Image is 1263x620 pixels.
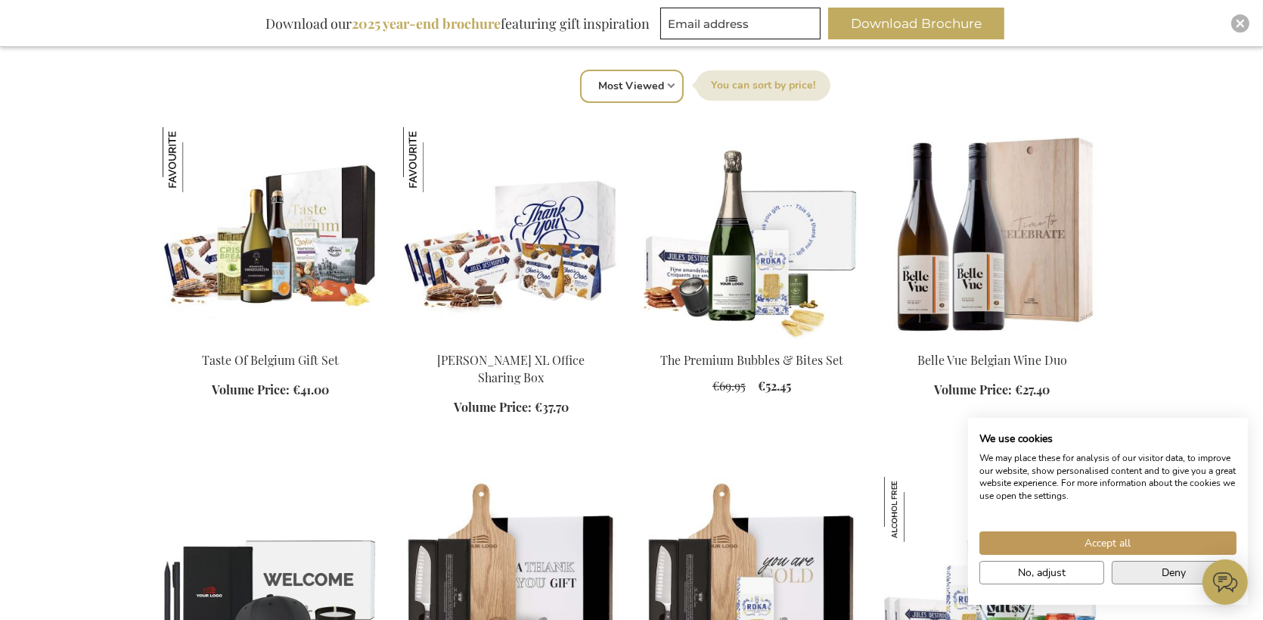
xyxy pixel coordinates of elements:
[163,127,228,192] img: Taste Of Belgium Gift Set
[259,8,656,39] div: Download our featuring gift inspiration
[917,352,1067,368] a: Belle Vue Belgian Wine Duo
[1085,535,1131,551] span: Accept all
[884,333,1100,347] a: Belle Vue Belgian Wine Duo
[828,8,1004,39] button: Download Brochure
[696,70,830,101] label: Sort By
[1202,559,1248,605] iframe: belco-activator-frame
[935,382,1050,399] a: Volume Price: €27.40
[454,399,532,415] span: Volume Price:
[884,477,949,542] img: Gutss Non-Alcoholic Gin & Tonic Set
[1231,14,1249,33] div: Close
[1018,565,1066,581] span: No, adjust
[979,561,1104,584] button: Adjust cookie preferences
[1016,382,1050,397] span: €27.40
[163,127,379,339] img: Taste Of Belgium Gift Set
[293,382,330,397] span: €41.00
[454,399,569,416] a: Volume Price: €37.70
[884,127,1100,339] img: Belle Vue Belgian Wine Duo
[403,127,468,192] img: Jules Destrooper XL Office Sharing Box
[213,382,290,397] span: Volume Price:
[712,378,746,394] span: €69.95
[758,378,791,394] span: €52.45
[1162,565,1187,581] span: Deny
[352,14,501,33] b: 2025 year-end brochure
[644,127,860,339] img: The Premium Bubbles & Bites Set
[403,127,619,339] img: Jules Destrooper XL Office Sharing Box
[203,352,340,368] a: Taste Of Belgium Gift Set
[213,382,330,399] a: Volume Price: €41.00
[660,8,825,44] form: marketing offers and promotions
[935,382,1013,397] span: Volume Price:
[163,333,379,347] a: Taste Of Belgium Gift Set Taste Of Belgium Gift Set
[535,399,569,415] span: €37.70
[1112,561,1237,584] button: Deny all cookies
[979,432,1237,446] h2: We use cookies
[979,531,1237,555] button: Accept all cookies
[644,333,860,347] a: The Premium Bubbles & Bites Set
[438,352,585,385] a: [PERSON_NAME] XL Office Sharing Box
[1236,19,1245,28] img: Close
[660,352,843,368] a: The Premium Bubbles & Bites Set
[979,452,1237,503] p: We may place these for analysis of our visitor data, to improve our website, show personalised co...
[403,333,619,347] a: Jules Destrooper XL Office Sharing Box Jules Destrooper XL Office Sharing Box
[660,8,821,39] input: Email address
